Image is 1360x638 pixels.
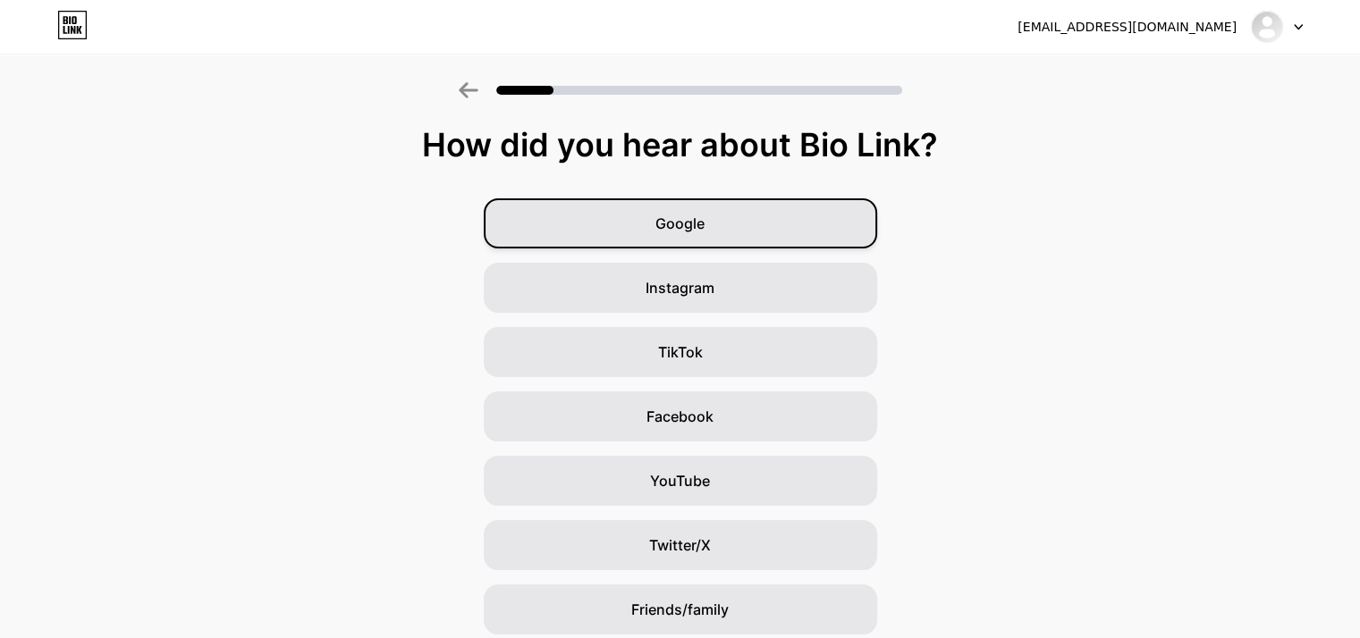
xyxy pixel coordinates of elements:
[658,341,703,363] span: TikTok
[649,534,711,556] span: Twitter/X
[650,470,710,491] span: YouTube
[1018,18,1237,37] div: [EMAIL_ADDRESS][DOMAIN_NAME]
[1250,10,1284,44] img: Jhonn Nicolas
[655,213,705,234] span: Google
[646,277,714,298] span: Instagram
[646,406,714,427] span: Facebook
[631,599,729,620] span: Friends/family
[9,127,1351,163] div: How did you hear about Bio Link?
